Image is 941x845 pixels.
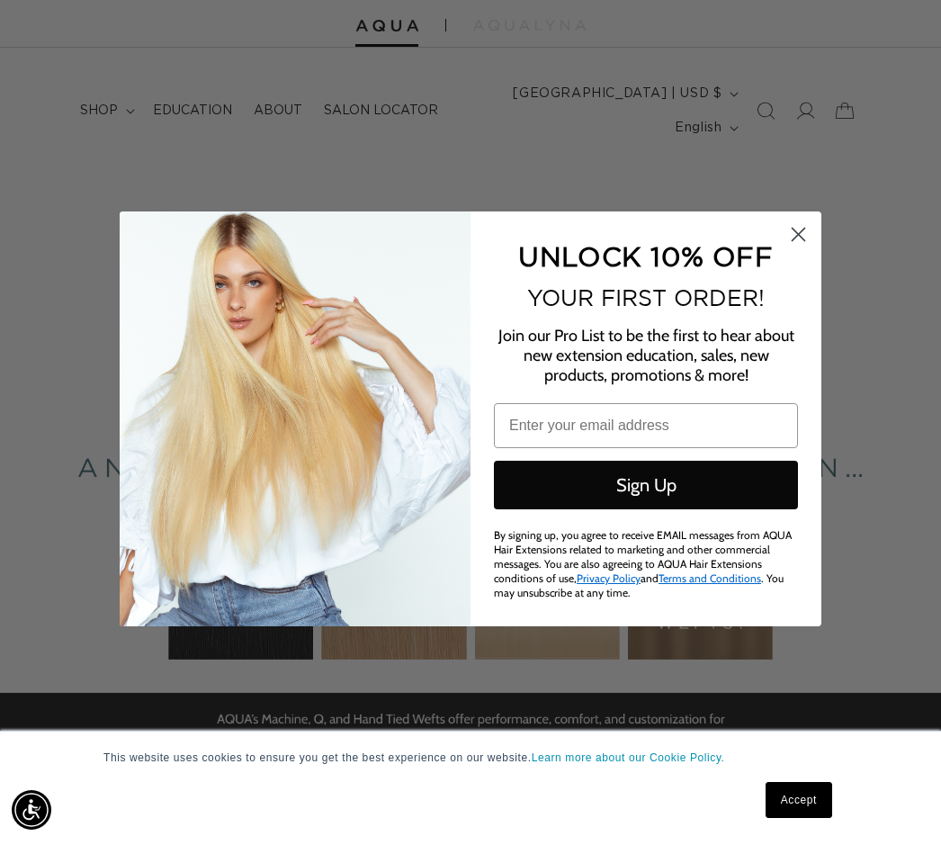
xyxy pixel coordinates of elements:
[518,245,773,274] span: UNLOCK 10% OFF
[494,464,798,513] button: Sign Up
[527,289,765,314] span: YOUR FIRST ORDER!
[494,407,798,452] input: Enter your email address
[783,222,814,254] button: Close dialog
[12,794,51,833] div: Accessibility Menu
[532,755,725,768] a: Learn more about our Cookie Policy.
[494,532,792,603] span: By signing up, you agree to receive EMAIL messages from AQUA Hair Extensions related to marketing...
[659,575,761,589] a: Terms and Conditions
[498,329,794,389] span: Join our Pro List to be the first to hear about new extension education, sales, new products, pro...
[851,759,941,845] iframe: Chat Widget
[577,575,641,589] a: Privacy Policy
[766,786,832,822] a: Accept
[103,753,838,769] p: This website uses cookies to ensure you get the best experience on our website.
[120,215,470,630] img: daab8b0d-f573-4e8c-a4d0-05ad8d765127.png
